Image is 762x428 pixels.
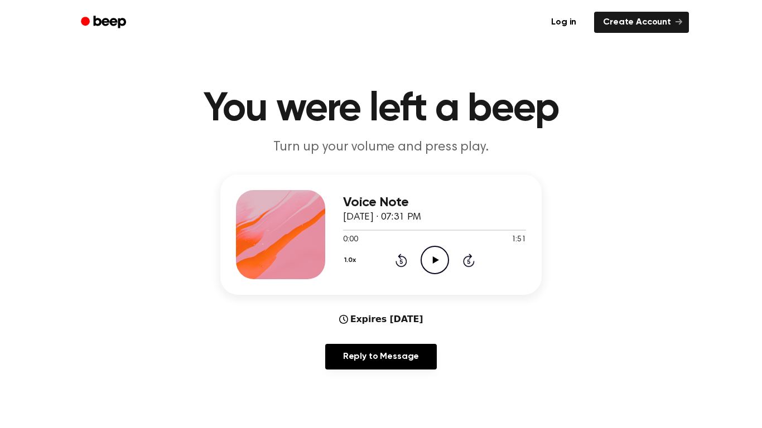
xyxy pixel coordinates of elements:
a: Beep [73,12,136,33]
a: Create Account [594,12,689,33]
div: Expires [DATE] [339,313,423,326]
span: [DATE] · 07:31 PM [343,212,421,222]
a: Reply to Message [325,344,437,369]
button: 1.0x [343,251,360,270]
a: Log in [540,9,587,35]
span: 0:00 [343,234,358,246]
h3: Voice Note [343,195,526,210]
p: Turn up your volume and press play. [167,138,595,157]
span: 1:51 [512,234,526,246]
h1: You were left a beep [95,89,667,129]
